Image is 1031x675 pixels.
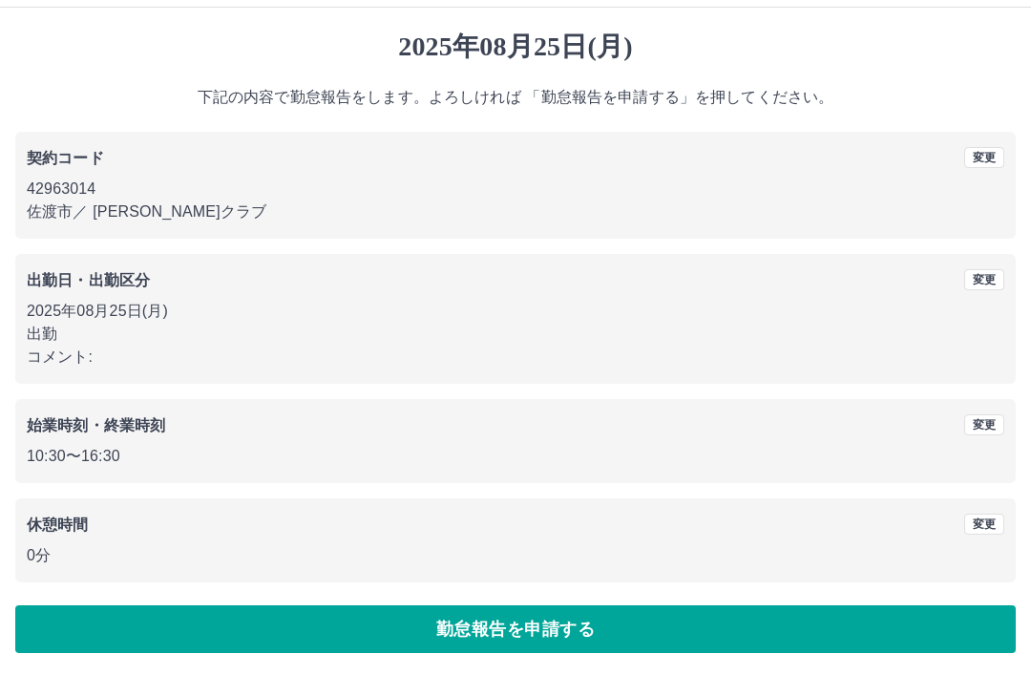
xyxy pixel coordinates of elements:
[964,514,1004,535] button: 変更
[27,300,1004,323] p: 2025年08月25日(月)
[27,544,1004,567] p: 0分
[15,31,1016,63] h1: 2025年08月25日(月)
[15,86,1016,109] p: 下記の内容で勤怠報告をします。よろしければ 「勤怠報告を申請する」を押してください。
[27,346,1004,369] p: コメント:
[27,178,1004,200] p: 42963014
[27,517,89,533] b: 休憩時間
[964,269,1004,290] button: 変更
[964,147,1004,168] button: 変更
[27,150,104,166] b: 契約コード
[27,323,1004,346] p: 出勤
[27,272,150,288] b: 出勤日・出勤区分
[27,200,1004,223] p: 佐渡市 ／ [PERSON_NAME]クラブ
[27,445,1004,468] p: 10:30 〜 16:30
[15,605,1016,653] button: 勤怠報告を申請する
[964,414,1004,435] button: 変更
[27,417,165,433] b: 始業時刻・終業時刻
